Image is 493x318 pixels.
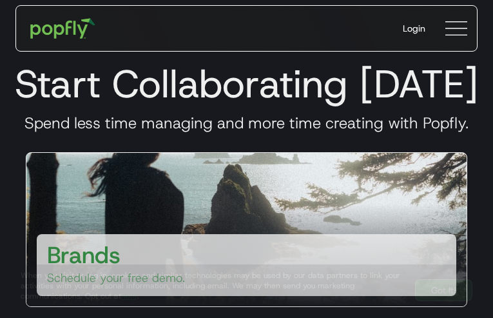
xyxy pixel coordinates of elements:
h1: Start Collaborating [DATE] [10,61,483,107]
div: When you visit or log in, cookies and similar technologies may be used by our data partners to li... [21,270,405,301]
a: Got It! [415,279,472,301]
a: Login [392,12,436,45]
h3: Spend less time managing and more time creating with Popfly. [10,114,483,133]
h3: Brands [47,239,121,270]
a: here [121,291,137,301]
a: home [21,9,104,48]
div: Login [403,22,425,35]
